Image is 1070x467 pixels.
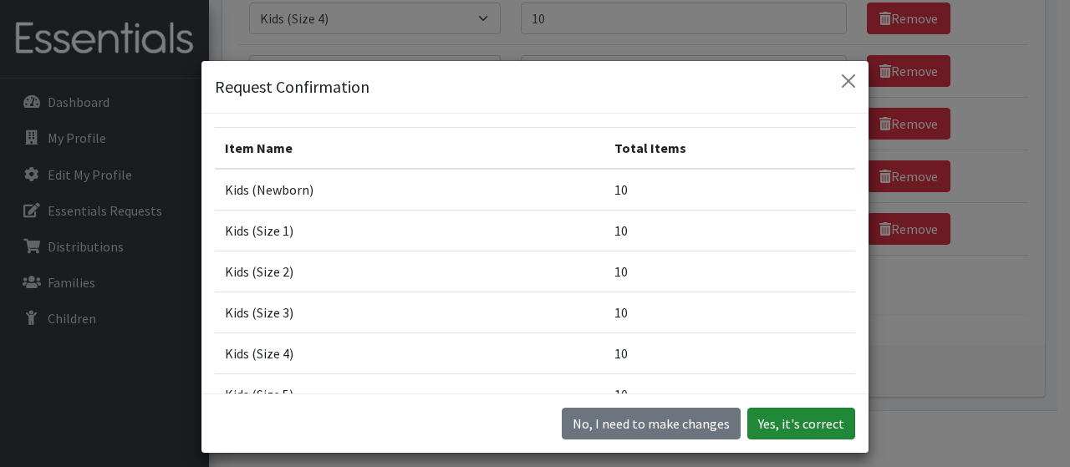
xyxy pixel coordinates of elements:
td: Kids (Size 1) [215,210,604,251]
td: 10 [604,373,855,414]
button: No I need to make changes [562,408,741,439]
button: Close [835,68,862,94]
td: Kids (Size 2) [215,251,604,292]
button: Yes, it's correct [747,408,855,439]
th: Item Name [215,127,604,169]
td: 10 [604,251,855,292]
th: Total Items [604,127,855,169]
td: 10 [604,169,855,211]
td: Kids (Size 4) [215,332,604,373]
td: 10 [604,332,855,373]
td: Kids (Size 3) [215,292,604,332]
td: 10 [604,210,855,251]
h5: Request Confirmation [215,74,369,99]
td: 10 [604,292,855,332]
td: Kids (Newborn) [215,169,604,211]
td: Kids (Size 5) [215,373,604,414]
